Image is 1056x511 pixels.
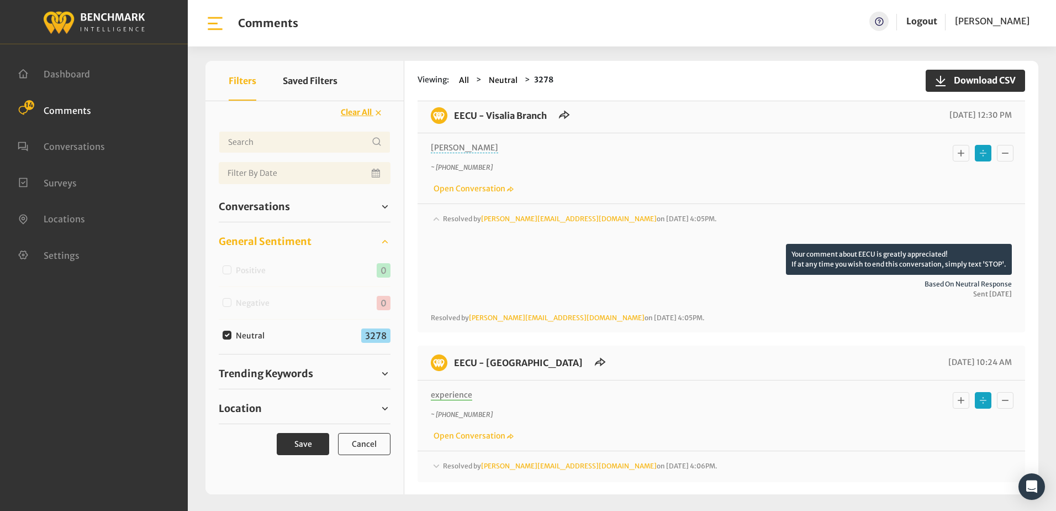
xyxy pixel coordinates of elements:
img: benchmark [431,107,447,124]
span: 14 [24,100,34,110]
div: Basic example [950,142,1016,164]
a: [PERSON_NAME] [955,12,1029,31]
button: Cancel [338,433,390,455]
span: Trending Keywords [219,366,313,381]
a: Surveys [18,176,77,187]
a: Location [219,400,390,417]
span: Conversations [44,141,105,152]
input: Username [219,131,390,153]
span: Settings [44,249,80,260]
a: Dashboard [18,67,90,79]
button: Clear All [334,103,390,122]
span: experience [431,390,472,400]
a: Conversations [219,199,390,215]
span: Resolved by on [DATE] 4:06PM. [443,462,717,470]
span: Location [219,401,262,416]
a: General Sentiment [219,233,390,250]
a: Open Conversation [431,431,514,441]
span: Clear All [341,107,372,117]
img: benchmark [43,8,145,35]
span: 0 [377,296,390,310]
span: Surveys [44,177,77,188]
span: 3278 [361,328,390,343]
a: Conversations [18,140,105,151]
i: ~ [PHONE_NUMBER] [431,410,493,419]
a: [PERSON_NAME][EMAIL_ADDRESS][DOMAIN_NAME] [481,215,657,223]
span: [DATE] 12:30 PM [947,110,1012,120]
a: [PERSON_NAME][EMAIL_ADDRESS][DOMAIN_NAME] [469,314,645,322]
h1: Comments [238,17,298,30]
div: Resolved by[PERSON_NAME][EMAIL_ADDRESS][DOMAIN_NAME]on [DATE] 4:06PM. [431,460,1012,473]
h6: EECU - Clinton Way [447,354,589,371]
span: General Sentiment [219,234,311,249]
span: [PERSON_NAME] [955,15,1029,27]
a: EECU - [GEOGRAPHIC_DATA] [454,357,583,368]
p: Your comment about EECU is greatly appreciated! If at any time you wish to end this conversation,... [786,244,1012,275]
strong: 3278 [534,75,553,85]
a: Trending Keywords [219,366,390,382]
button: Download CSV [926,70,1025,92]
span: Comments [44,105,91,116]
button: Save [277,433,329,455]
span: Dashboard [44,69,90,80]
span: 0 [377,263,390,278]
a: Logout [906,12,937,31]
span: [DATE] 10:24 AM [946,357,1012,367]
span: Conversations [219,199,290,214]
a: Open Conversation [431,184,514,194]
button: All [456,74,472,87]
img: bar [205,14,225,33]
button: Neutral [485,74,521,87]
span: Download CSV [947,74,1016,87]
span: [PERSON_NAME] [431,143,498,153]
input: Neutral [223,331,231,340]
img: benchmark [431,354,447,371]
div: Resolved by[PERSON_NAME][EMAIL_ADDRESS][DOMAIN_NAME]on [DATE] 4:05PM. [431,213,1012,244]
button: Saved Filters [283,61,337,101]
span: Viewing: [418,74,449,87]
i: ~ [PHONE_NUMBER] [431,163,493,171]
div: Basic example [950,389,1016,411]
label: Negative [232,298,278,309]
label: Positive [232,265,274,277]
a: [PERSON_NAME][EMAIL_ADDRESS][DOMAIN_NAME] [481,462,657,470]
a: Logout [906,15,937,27]
a: Settings [18,249,80,260]
label: Neutral [232,330,273,342]
a: EECU - Visalia Branch [454,110,547,121]
span: Resolved by on [DATE] 4:05PM. [431,314,705,322]
button: Open Calendar [369,162,384,184]
a: Comments 14 [18,104,91,115]
h6: EECU - Visalia Branch [447,107,553,124]
span: Locations [44,213,85,225]
button: Filters [229,61,256,101]
span: Sent [DATE] [431,289,1012,299]
input: Date range input field [219,162,390,184]
a: Locations [18,212,85,223]
span: Based on neutral response [431,279,1012,289]
div: Open Intercom Messenger [1018,473,1045,500]
span: Resolved by on [DATE] 4:05PM. [443,215,717,223]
